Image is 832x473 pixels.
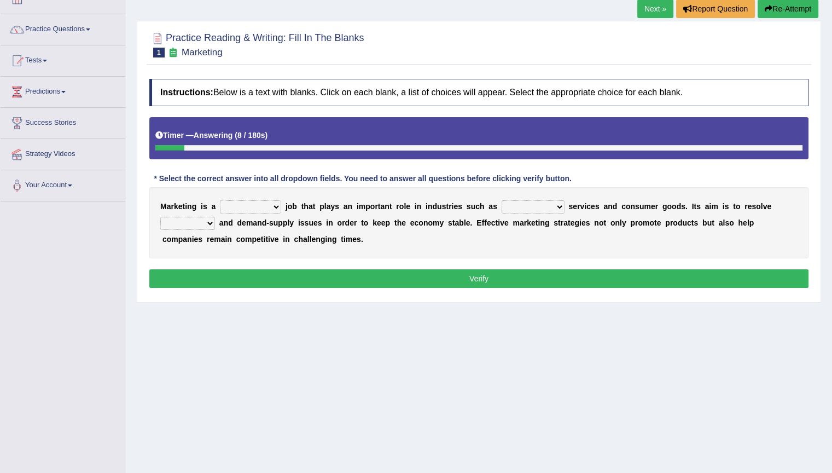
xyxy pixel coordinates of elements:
[491,218,496,227] b: c
[558,218,561,227] b: t
[595,202,600,211] b: s
[495,218,498,227] b: t
[237,218,242,227] b: d
[608,202,613,211] b: n
[171,235,178,244] b: m
[736,202,741,211] b: o
[167,48,179,58] small: Exam occurring question
[330,202,335,211] b: y
[404,202,406,211] b: l
[300,218,305,227] b: s
[665,218,670,227] b: p
[178,235,183,244] b: p
[373,218,377,227] b: k
[149,269,808,288] button: Verify
[357,202,359,211] b: i
[694,218,698,227] b: s
[480,202,485,211] b: h
[338,218,342,227] b: o
[667,202,672,211] b: o
[261,235,264,244] b: t
[292,202,297,211] b: b
[712,218,714,227] b: t
[723,202,725,211] b: i
[361,218,364,227] b: t
[428,202,433,211] b: n
[437,202,442,211] b: u
[319,202,324,211] b: p
[327,235,332,244] b: n
[219,218,224,227] b: a
[227,235,232,244] b: n
[183,202,185,211] b: t
[160,88,213,97] b: Instructions:
[289,218,294,227] b: y
[278,218,283,227] b: p
[470,218,473,227] b: .
[377,218,381,227] b: e
[1,139,125,166] a: Strategy Videos
[275,235,279,244] b: e
[649,218,654,227] b: o
[287,218,289,227] b: l
[237,131,265,140] b: 8 / 180s
[162,235,167,244] b: c
[402,218,406,227] b: e
[620,218,622,227] b: l
[672,202,677,211] b: o
[149,30,364,57] h2: Practice Reading & Writing: Fill In The Blanks
[160,202,167,211] b: M
[488,202,493,211] b: a
[591,202,595,211] b: e
[305,218,309,227] b: s
[406,202,410,211] b: e
[622,218,626,227] b: y
[341,235,344,244] b: t
[426,202,428,211] b: i
[365,202,370,211] b: p
[149,79,808,106] h4: Below is a text with blanks. Click on each blank, a list of choices will appear. Select the appro...
[192,202,197,211] b: g
[603,218,606,227] b: t
[692,202,694,211] b: I
[581,218,586,227] b: e
[345,218,350,227] b: d
[673,218,678,227] b: o
[749,218,754,227] b: p
[725,218,729,227] b: s
[707,218,712,227] b: u
[183,235,187,244] b: a
[709,202,711,211] b: i
[685,202,688,211] b: .
[471,202,476,211] b: u
[211,202,216,211] b: a
[385,202,389,211] b: n
[203,202,207,211] b: s
[568,202,573,211] b: s
[1,108,125,135] a: Success Stories
[207,235,210,244] b: r
[187,235,192,244] b: n
[171,202,173,211] b: r
[723,218,725,227] b: l
[439,218,444,227] b: y
[738,218,743,227] b: h
[464,218,466,227] b: l
[682,218,687,227] b: u
[610,218,615,227] b: o
[536,218,538,227] b: t
[561,218,563,227] b: r
[630,218,635,227] b: p
[214,235,220,244] b: m
[380,202,385,211] b: a
[235,131,237,140] b: (
[687,218,691,227] b: c
[246,218,253,227] b: m
[228,218,233,227] b: d
[743,218,747,227] b: e
[153,48,165,57] span: 1
[482,218,485,227] b: f
[283,218,288,227] b: p
[500,218,504,227] b: v
[568,218,571,227] b: t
